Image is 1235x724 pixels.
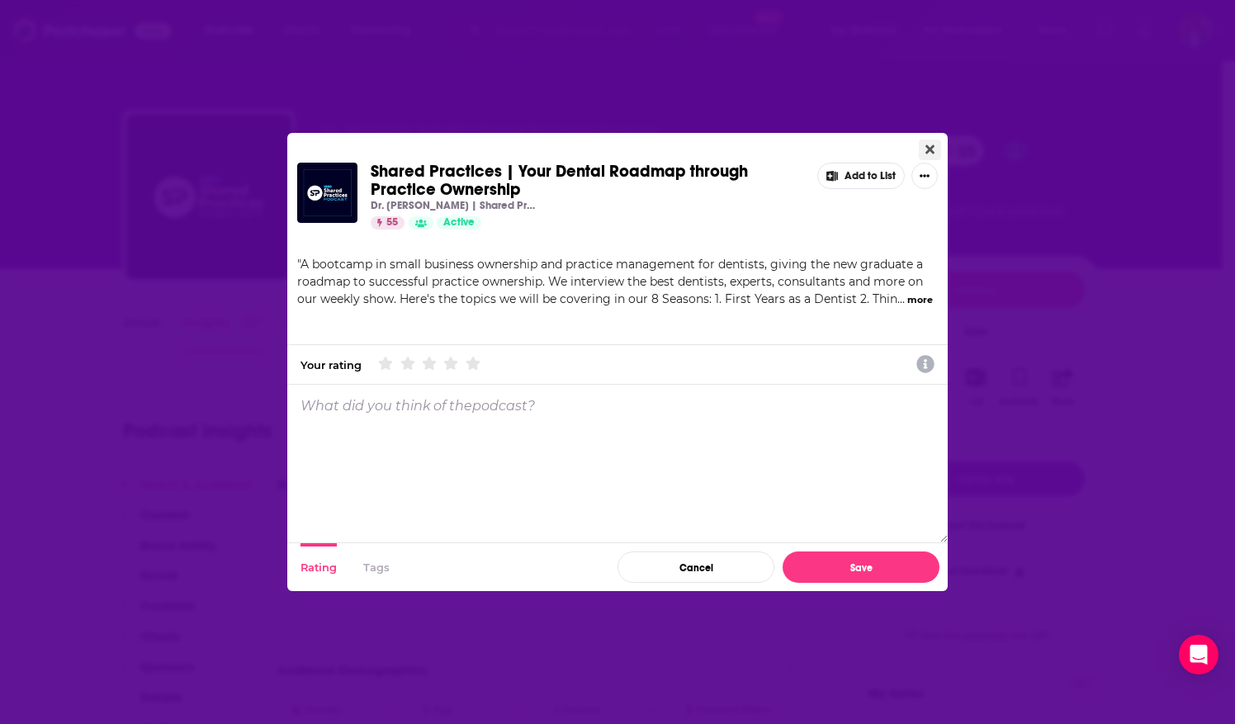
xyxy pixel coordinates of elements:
span: A bootcamp in small business ownership and practice management for dentists, giving the new gradu... [297,257,923,306]
button: Cancel [617,551,774,583]
span: " [297,257,923,306]
span: Shared Practices | Your Dental Roadmap through Practice Ownership [371,161,748,200]
button: Add to List [817,163,905,189]
button: Save [783,551,939,583]
button: Rating [300,543,337,591]
span: Active [443,215,475,231]
div: Your rating [300,358,362,371]
button: Show More Button [911,163,938,189]
a: Show additional information [916,353,935,376]
button: Close [919,140,941,160]
a: Shared Practices | Your Dental Roadmap through Practice Ownership [371,163,804,199]
span: 55 [386,215,398,231]
div: Open Intercom Messenger [1179,635,1218,674]
a: Active [437,216,481,230]
span: ... [897,291,905,306]
img: Shared Practices | Your Dental Roadmap through Practice Ownership [297,163,357,223]
p: Dr. [PERSON_NAME] | Shared Practices Network [371,199,536,212]
p: What did you think of the podcast ? [300,398,535,414]
a: 55 [371,216,405,230]
button: more [907,293,933,307]
button: Tags [363,543,390,591]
